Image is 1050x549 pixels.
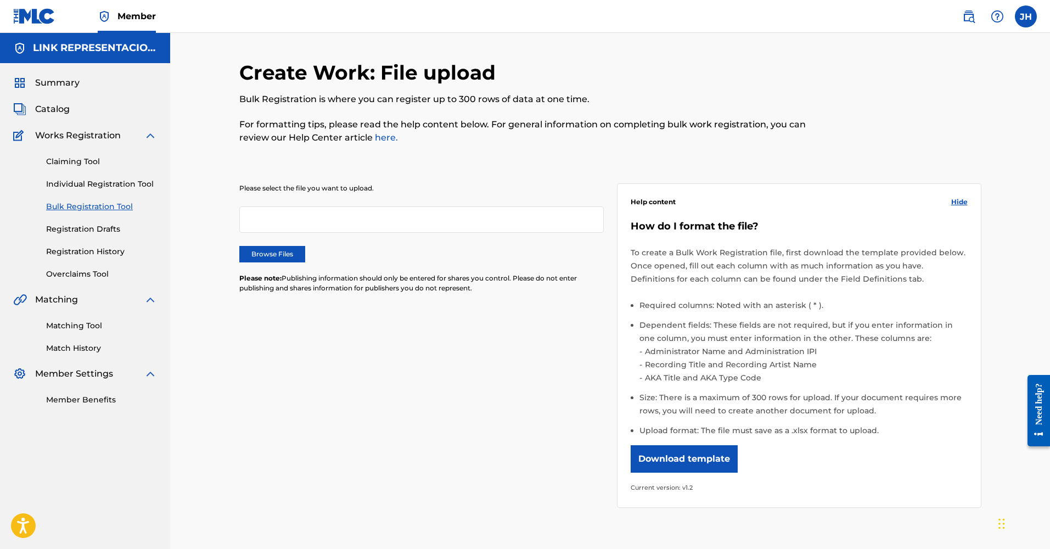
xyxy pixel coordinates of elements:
span: Works Registration [35,129,121,142]
a: Match History [46,343,157,354]
p: To create a Bulk Work Registration file, first download the template provided below. Once opened,... [631,246,968,285]
li: Upload format: The file must save as a .xlsx format to upload. [639,424,968,437]
iframe: Resource Center [1019,364,1050,458]
div: Widget de chat [995,496,1050,549]
span: Member Settings [35,367,113,380]
a: Public Search [958,5,980,27]
img: Works Registration [13,129,27,142]
img: Summary [13,76,26,89]
h2: Create Work: File upload [239,60,501,85]
span: Help content [631,197,676,207]
img: search [962,10,975,23]
li: Recording Title and Recording Artist Name [642,358,968,371]
a: Registration Drafts [46,223,157,235]
span: Matching [35,293,78,306]
div: User Menu [1015,5,1037,27]
img: MLC Logo [13,8,55,24]
img: Accounts [13,42,26,55]
li: Dependent fields: These fields are not required, but if you enter information in one column, you ... [639,318,968,391]
div: Arrastrar [998,507,1005,540]
a: SummarySummary [13,76,80,89]
li: AKA Title and AKA Type Code [642,371,968,384]
a: here. [373,132,398,143]
img: help [991,10,1004,23]
h5: LINK REPRESENTACIONES SAS LLC [33,42,157,54]
div: Help [986,5,1008,27]
p: For formatting tips, please read the help content below. For general information on completing bu... [239,118,811,144]
a: Overclaims Tool [46,268,157,280]
a: Individual Registration Tool [46,178,157,190]
img: Member Settings [13,367,26,380]
span: Summary [35,76,80,89]
img: expand [144,293,157,306]
img: expand [144,367,157,380]
img: expand [144,129,157,142]
li: Administrator Name and Administration IPI [642,345,968,358]
li: Size: There is a maximum of 300 rows for upload. If your document requires more rows, you will ne... [639,391,968,424]
p: Bulk Registration is where you can register up to 300 rows of data at one time. [239,93,811,106]
iframe: Chat Widget [995,496,1050,549]
h5: How do I format the file? [631,220,968,233]
a: CatalogCatalog [13,103,70,116]
span: Hide [951,197,968,207]
img: Top Rightsholder [98,10,111,23]
button: Download template [631,445,738,473]
p: Please select the file you want to upload. [239,183,604,193]
p: Publishing information should only be entered for shares you control. Please do not enter publish... [239,273,604,293]
a: Bulk Registration Tool [46,201,157,212]
label: Browse Files [239,246,305,262]
span: Member [117,10,156,23]
span: Please note: [239,274,282,282]
img: Catalog [13,103,26,116]
img: Matching [13,293,27,306]
a: Member Benefits [46,394,157,406]
p: Current version: v1.2 [631,481,968,494]
a: Matching Tool [46,320,157,332]
li: Required columns: Noted with an asterisk ( * ). [639,299,968,318]
span: Catalog [35,103,70,116]
a: Registration History [46,246,157,257]
a: Claiming Tool [46,156,157,167]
